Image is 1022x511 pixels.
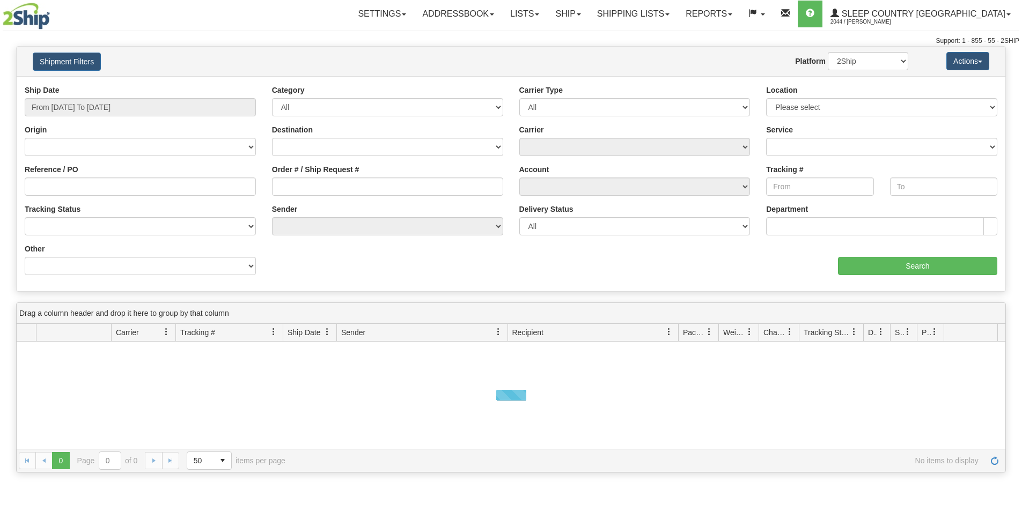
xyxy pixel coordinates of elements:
span: select [214,452,231,469]
span: items per page [187,451,285,470]
input: To [890,177,997,196]
label: Order # / Ship Request # [272,164,359,175]
label: Department [766,204,808,214]
div: grid grouping header [17,303,1005,324]
a: Pickup Status filter column settings [925,323,944,341]
a: Reports [678,1,740,27]
label: Delivery Status [519,204,574,214]
span: Page 0 [52,452,69,469]
span: Pickup Status [922,327,931,338]
a: Recipient filter column settings [660,323,678,341]
span: Tracking # [180,327,215,338]
span: Delivery Status [868,327,877,338]
a: Sender filter column settings [489,323,508,341]
a: Charge filter column settings [781,323,799,341]
a: Shipment Issues filter column settings [899,323,917,341]
label: Destination [272,124,313,135]
img: logo2044.jpg [3,3,50,29]
span: 2044 / [PERSON_NAME] [830,17,911,27]
label: Reference / PO [25,164,78,175]
a: Carrier filter column settings [157,323,175,341]
span: Weight [723,327,746,338]
label: Service [766,124,793,135]
a: Sleep Country [GEOGRAPHIC_DATA] 2044 / [PERSON_NAME] [822,1,1019,27]
label: Sender [272,204,297,214]
span: Tracking Status [804,327,850,338]
label: Carrier Type [519,85,563,95]
span: Carrier [116,327,139,338]
button: Shipment Filters [33,53,101,71]
div: Support: 1 - 855 - 55 - 2SHIP [3,36,1019,46]
a: Tracking # filter column settings [264,323,283,341]
span: Sleep Country [GEOGRAPHIC_DATA] [839,9,1005,18]
span: Sender [341,327,365,338]
label: Account [519,164,549,175]
label: Tracking # [766,164,803,175]
span: Page sizes drop down [187,451,232,470]
label: Ship Date [25,85,60,95]
span: Shipment Issues [895,327,904,338]
input: From [766,177,873,196]
span: Page of 0 [77,451,138,470]
a: Packages filter column settings [700,323,718,341]
button: Actions [946,52,989,70]
label: Other [25,243,45,254]
span: No items to display [300,456,979,465]
a: Addressbook [414,1,502,27]
span: 50 [194,455,208,466]
a: Delivery Status filter column settings [872,323,890,341]
span: Ship Date [288,327,320,338]
a: Lists [502,1,547,27]
a: Settings [350,1,414,27]
a: Tracking Status filter column settings [845,323,863,341]
label: Platform [795,56,826,66]
a: Shipping lists [589,1,678,27]
span: Charge [763,327,786,338]
a: Ship Date filter column settings [318,323,336,341]
label: Tracking Status [25,204,80,214]
iframe: chat widget [997,201,1021,310]
a: Weight filter column settings [740,323,759,341]
a: Refresh [986,452,1003,469]
a: Ship [547,1,589,27]
label: Location [766,85,797,95]
input: Search [838,257,997,275]
span: Packages [683,327,705,338]
span: Recipient [512,327,543,338]
label: Carrier [519,124,544,135]
label: Category [272,85,305,95]
label: Origin [25,124,47,135]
